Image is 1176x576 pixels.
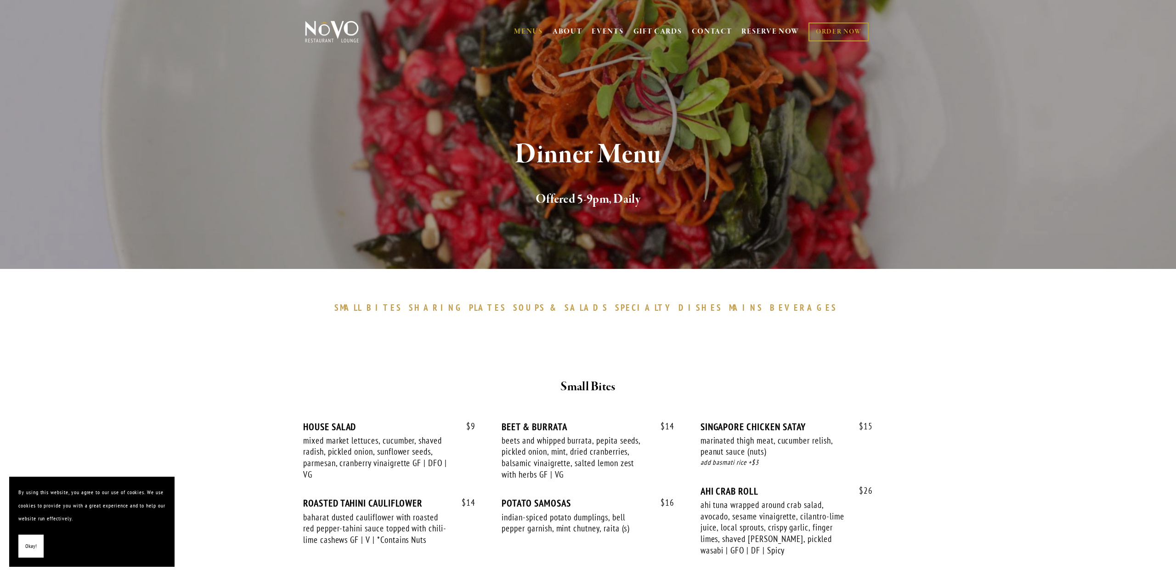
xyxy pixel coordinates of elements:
a: SPECIALTYDISHES [615,302,726,313]
div: beets and whipped burrata, pepita seeds, pickled onion, mint, dried cranberries, balsamic vinaigr... [502,435,648,480]
div: POTATO SAMOSAS [502,497,674,509]
span: SPECIALTY [615,302,674,313]
span: $ [661,497,665,508]
div: ROASTED TAHINI CAULIFLOWER [303,497,475,509]
span: $ [661,421,665,432]
a: ABOUT [553,27,582,36]
span: & [550,302,560,313]
div: mixed market lettuces, cucumber, shaved radish, pickled onion, sunflower seeds, parmesan, cranber... [303,435,449,480]
span: $ [466,421,471,432]
span: SMALL [334,302,362,313]
a: ORDER NOW [808,23,869,41]
span: PLATES [469,302,506,313]
div: marinated thigh meat, cucumber relish, peanut sauce (nuts) [701,435,847,457]
a: BEVERAGES [770,302,842,313]
span: SALADS [565,302,609,313]
a: GIFT CARDS [633,23,682,40]
div: add basmati rice +$3 [701,457,873,468]
strong: Small Bites [560,379,615,395]
p: By using this website, you agree to our use of cookies. We use cookies to provide you with a grea... [18,486,165,525]
div: ahi tuna wrapped around crab salad, avocado, sesame vinaigrette, cilantro-lime juice, local sprou... [701,499,847,556]
h2: Offered 5-9pm, Daily [320,190,856,209]
span: 15 [850,421,873,432]
button: Okay! [18,535,44,558]
a: SOUPS&SALADS [513,302,613,313]
span: SHARING [409,302,465,313]
span: DISHES [678,302,722,313]
span: 14 [651,421,674,432]
span: $ [462,497,466,508]
span: 26 [850,485,873,496]
img: Novo Restaurant &amp; Lounge [303,20,361,43]
span: Okay! [25,540,37,553]
a: MAINS [729,302,768,313]
a: SHARINGPLATES [409,302,511,313]
div: BEET & BURRATA [502,421,674,433]
h1: Dinner Menu [320,140,856,170]
span: 14 [452,497,475,508]
a: MENUS [514,27,543,36]
span: 16 [651,497,674,508]
span: BEVERAGES [770,302,837,313]
a: SMALLBITES [334,302,407,313]
div: indian-spiced potato dumplings, bell pepper garnish, mint chutney, raita (s) [502,512,648,534]
div: AHI CRAB ROLL [701,485,873,497]
span: 9 [457,421,475,432]
div: SINGAPORE CHICKEN SATAY [701,421,873,433]
span: SOUPS [513,302,545,313]
span: BITES [367,302,402,313]
a: EVENTS [592,27,623,36]
div: HOUSE SALAD [303,421,475,433]
span: $ [859,421,864,432]
a: RESERVE NOW [741,23,799,40]
span: MAINS [729,302,763,313]
span: $ [859,485,864,496]
section: Cookie banner [9,477,175,567]
div: baharat dusted cauliflower with roasted red pepper-tahini sauce topped with chili-lime cashews GF... [303,512,449,546]
a: CONTACT [692,23,732,40]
